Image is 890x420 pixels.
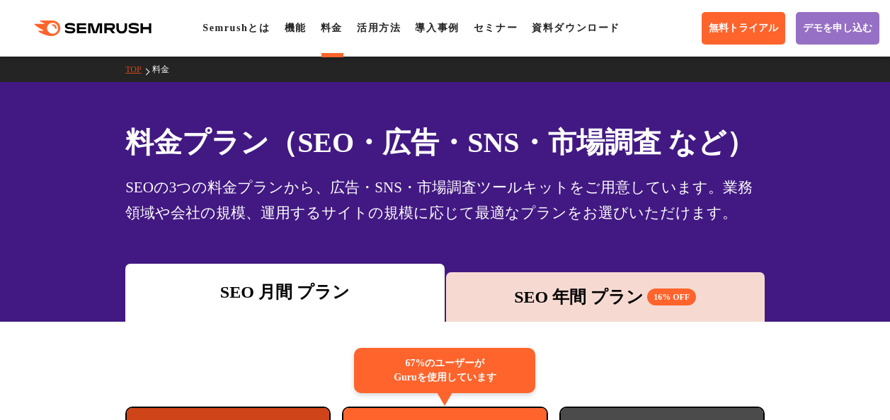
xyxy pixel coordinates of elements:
[709,22,778,35] span: 無料トライアル
[354,348,535,393] div: 67%のユーザーが Guruを使用しています
[474,23,518,33] a: セミナー
[803,22,872,35] span: デモを申し込む
[202,23,270,33] a: Semrushとは
[321,23,343,33] a: 料金
[125,122,765,163] h1: 料金プラン（SEO・広告・SNS・市場調査 など）
[357,23,401,33] a: 活用方法
[796,12,879,45] a: デモを申し込む
[152,64,180,74] a: 料金
[285,23,307,33] a: 機能
[453,284,758,310] div: SEO 年間 プラン
[125,175,765,226] div: SEOの3つの料金プランから、広告・SNS・市場調査ツールキットをご用意しています。業務領域や会社の規模、運用するサイトの規模に応じて最適なプランをお選びいただけます。
[532,23,620,33] a: 資料ダウンロード
[647,288,696,305] span: 16% OFF
[415,23,459,33] a: 導入事例
[132,279,437,305] div: SEO 月間 プラン
[125,64,152,74] a: TOP
[702,12,785,45] a: 無料トライアル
